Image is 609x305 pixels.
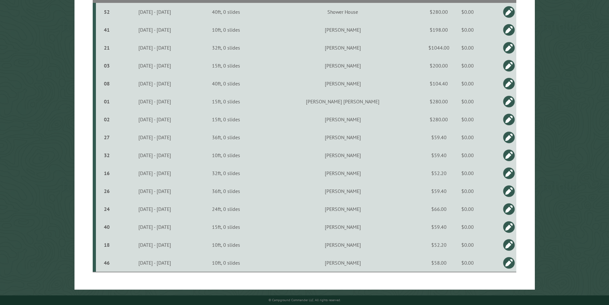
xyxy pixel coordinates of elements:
td: $0.00 [452,254,484,272]
div: 01 [98,98,115,105]
div: [DATE] - [DATE] [117,188,192,194]
td: 10ft, 0 slides [193,146,259,164]
td: 10ft, 0 slides [193,236,259,254]
td: [PERSON_NAME] [259,182,426,200]
td: 15ft, 0 slides [193,92,259,110]
td: [PERSON_NAME] [PERSON_NAME] [259,92,426,110]
td: $1044.00 [426,39,452,57]
td: [PERSON_NAME] [259,200,426,218]
td: [PERSON_NAME] [259,146,426,164]
td: Shower House [259,3,426,21]
div: 24 [98,206,115,212]
td: $0.00 [452,75,484,92]
div: 16 [98,170,115,176]
div: [DATE] - [DATE] [117,98,192,105]
td: 36ft, 0 slides [193,128,259,146]
td: $0.00 [452,128,484,146]
div: [DATE] - [DATE] [117,170,192,176]
td: 32ft, 0 slides [193,39,259,57]
td: [PERSON_NAME] [259,75,426,92]
td: $0.00 [452,3,484,21]
td: $0.00 [452,21,484,39]
div: [DATE] - [DATE] [117,62,192,69]
td: $59.40 [426,146,452,164]
div: 41 [98,27,115,33]
td: [PERSON_NAME] [259,57,426,75]
td: 24ft, 0 slides [193,200,259,218]
div: 26 [98,188,115,194]
td: 10ft, 0 slides [193,21,259,39]
td: [PERSON_NAME] [259,110,426,128]
div: [DATE] - [DATE] [117,260,192,266]
div: [DATE] - [DATE] [117,9,192,15]
td: 36ft, 0 slides [193,182,259,200]
td: 15ft, 0 slides [193,57,259,75]
td: $198.00 [426,21,452,39]
td: $0.00 [452,39,484,57]
td: 40ft, 0 slides [193,3,259,21]
td: 15ft, 0 slides [193,110,259,128]
td: [PERSON_NAME] [259,164,426,182]
div: [DATE] - [DATE] [117,44,192,51]
td: 32ft, 0 slides [193,164,259,182]
td: $0.00 [452,200,484,218]
div: [DATE] - [DATE] [117,80,192,87]
div: 02 [98,116,115,123]
td: $280.00 [426,3,452,21]
td: 40ft, 0 slides [193,75,259,92]
div: [DATE] - [DATE] [117,134,192,140]
td: $104.40 [426,75,452,92]
td: $59.40 [426,218,452,236]
div: 40 [98,224,115,230]
td: [PERSON_NAME] [259,218,426,236]
td: $0.00 [452,146,484,164]
td: $280.00 [426,92,452,110]
td: $52.20 [426,164,452,182]
td: $59.40 [426,182,452,200]
td: 10ft, 0 slides [193,254,259,272]
td: $0.00 [452,218,484,236]
div: 32 [98,152,115,158]
td: [PERSON_NAME] [259,21,426,39]
small: © Campground Commander LLC. All rights reserved. [269,298,341,302]
td: $0.00 [452,182,484,200]
div: 21 [98,44,115,51]
div: [DATE] - [DATE] [117,152,192,158]
td: $52.20 [426,236,452,254]
div: [DATE] - [DATE] [117,242,192,248]
td: $0.00 [452,57,484,75]
td: $59.40 [426,128,452,146]
div: 46 [98,260,115,266]
td: $0.00 [452,92,484,110]
td: $0.00 [452,236,484,254]
div: 18 [98,242,115,248]
div: [DATE] - [DATE] [117,116,192,123]
td: [PERSON_NAME] [259,254,426,272]
td: $0.00 [452,110,484,128]
td: [PERSON_NAME] [259,128,426,146]
td: [PERSON_NAME] [259,39,426,57]
td: $58.00 [426,254,452,272]
div: 03 [98,62,115,69]
td: $0.00 [452,164,484,182]
td: $280.00 [426,110,452,128]
div: [DATE] - [DATE] [117,224,192,230]
div: [DATE] - [DATE] [117,27,192,33]
td: $66.00 [426,200,452,218]
div: 27 [98,134,115,140]
div: [DATE] - [DATE] [117,206,192,212]
td: [PERSON_NAME] [259,236,426,254]
td: $200.00 [426,57,452,75]
div: 52 [98,9,115,15]
div: 08 [98,80,115,87]
td: 15ft, 0 slides [193,218,259,236]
